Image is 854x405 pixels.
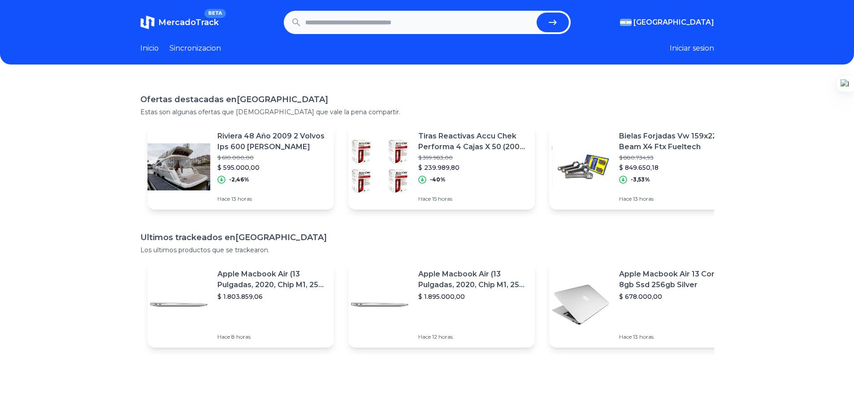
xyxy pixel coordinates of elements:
p: Estas son algunas ofertas que [DEMOGRAPHIC_DATA] que vale la pena compartir. [140,108,714,116]
p: Hace 13 horas [619,333,728,340]
a: Featured imageTiras Reactivas Accu Chek Performa 4 Cajas X 50 (200 Tiras)$ 399.983,00$ 239.989,80... [348,124,535,210]
p: Apple Macbook Air 13 Core I5 8gb Ssd 256gb Silver [619,269,728,290]
img: Featured image [147,273,210,336]
p: Tiras Reactivas Accu Chek Performa 4 Cajas X 50 (200 Tiras) [418,131,528,152]
p: -2,46% [229,176,249,183]
p: Apple Macbook Air (13 Pulgadas, 2020, Chip M1, 256 Gb De Ssd, 8 Gb De Ram) - Plata [217,269,327,290]
span: MercadoTrack [158,17,219,27]
p: Hace 13 horas [217,195,327,202]
p: Hace 12 horas [418,333,528,340]
img: Featured image [147,135,210,198]
a: Featured imageApple Macbook Air (13 Pulgadas, 2020, Chip M1, 256 Gb De Ssd, 8 Gb De Ram) - Plata$... [348,262,535,348]
p: $ 1.895.000,00 [418,292,528,301]
p: Riviera 48 Año 2009 2 Volvos Ips 600 [PERSON_NAME] [217,131,327,152]
p: $ 1.803.859,06 [217,292,327,301]
img: Featured image [348,273,411,336]
a: Sincronizacion [169,43,221,54]
p: Bielas Forjadas Vw 159x22 I Beam X4 Ftx Fueltech [619,131,728,152]
a: MercadoTrackBETA [140,15,219,30]
p: Apple Macbook Air (13 Pulgadas, 2020, Chip M1, 256 Gb De Ssd, 8 Gb De Ram) - Plata [418,269,528,290]
h1: Ultimos trackeados en [GEOGRAPHIC_DATA] [140,231,714,244]
p: $ 610.000,00 [217,154,327,161]
span: BETA [204,9,225,18]
img: Featured image [549,273,612,336]
h1: Ofertas destacadas en [GEOGRAPHIC_DATA] [140,93,714,106]
button: [GEOGRAPHIC_DATA] [620,17,714,28]
p: $ 678.000,00 [619,292,728,301]
p: $ 399.983,00 [418,154,528,161]
p: -40% [430,176,446,183]
p: Hace 15 horas [418,195,528,202]
p: Hace 8 horas [217,333,327,340]
a: Featured imageBielas Forjadas Vw 159x22 I Beam X4 Ftx Fueltech$ 880.734,93$ 849.650,18-3,53%Hace ... [549,124,736,210]
img: Featured image [348,135,411,198]
button: Iniciar sesion [670,43,714,54]
img: Featured image [549,135,612,198]
a: Featured imageApple Macbook Air (13 Pulgadas, 2020, Chip M1, 256 Gb De Ssd, 8 Gb De Ram) - Plata$... [147,262,334,348]
span: [GEOGRAPHIC_DATA] [633,17,714,28]
p: Los ultimos productos que se trackearon. [140,246,714,254]
img: Argentina [620,19,632,26]
a: Featured imageRiviera 48 Año 2009 2 Volvos Ips 600 [PERSON_NAME]$ 610.000,00$ 595.000,00-2,46%Hac... [147,124,334,210]
p: Hace 13 horas [619,195,728,202]
p: $ 595.000,00 [217,163,327,172]
p: $ 239.989,80 [418,163,528,172]
a: Inicio [140,43,159,54]
p: $ 849.650,18 [619,163,728,172]
a: Featured imageApple Macbook Air 13 Core I5 8gb Ssd 256gb Silver$ 678.000,00Hace 13 horas [549,262,736,348]
img: MercadoTrack [140,15,155,30]
p: -3,53% [631,176,650,183]
p: $ 880.734,93 [619,154,728,161]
